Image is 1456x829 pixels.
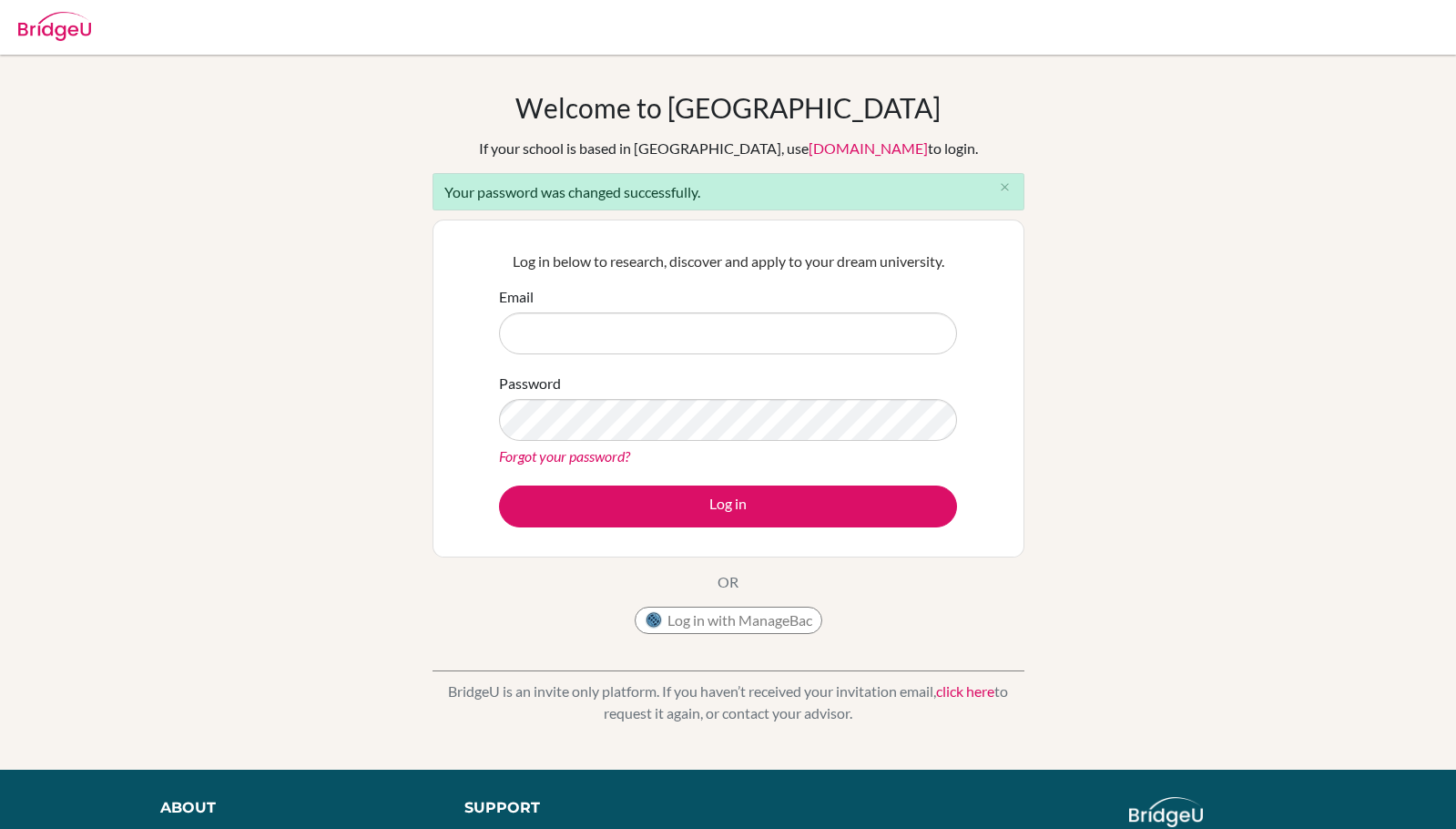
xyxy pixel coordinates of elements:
p: BridgeU is an invite only platform. If you haven’t received your invitation email, to request it ... [433,681,1024,724]
div: Your password was changed successfully. [433,173,1024,210]
button: Log in with ManageBac [635,607,822,634]
button: Log in [499,486,957,527]
img: logo_white@2x-f4f0deed5e89b7ecb1c2cc34c3e3d731f90f0f143d5ea2071677605dd97b5244.png [1129,797,1203,827]
div: Support [464,797,708,819]
a: Forgot your password? [499,447,630,465]
h1: Welcome to [GEOGRAPHIC_DATA] [515,91,941,124]
div: If your school is based in [GEOGRAPHIC_DATA], use to login. [479,138,978,159]
label: Email [499,286,534,308]
i: close [998,180,1012,194]
a: [DOMAIN_NAME] [809,139,928,157]
label: Password [499,373,561,394]
a: click here [936,682,994,700]
img: Bridge-U [18,12,91,41]
p: Log in below to research, discover and apply to your dream university. [499,251,957,272]
button: Close [987,174,1023,201]
p: OR [718,571,738,593]
div: About [160,797,423,819]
